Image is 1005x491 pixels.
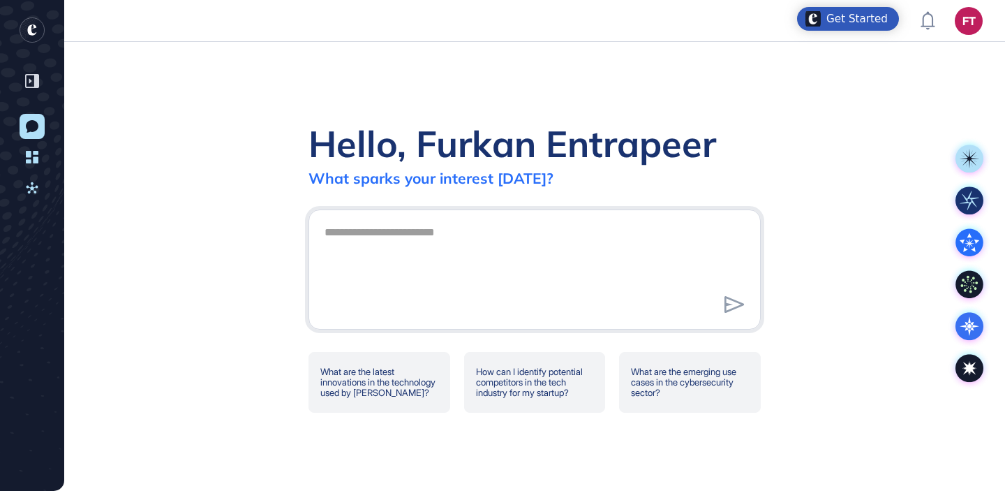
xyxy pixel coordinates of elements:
[308,121,716,166] div: Hello, Furkan Entrapeer
[619,352,761,413] div: What are the emerging use cases in the cybersecurity sector?
[826,12,888,26] div: Get Started
[308,169,553,187] div: What sparks your interest [DATE]?
[955,7,983,35] button: FT
[20,17,45,43] div: entrapeer-logo
[308,352,450,413] div: What are the latest innovations in the technology used by [PERSON_NAME]?
[805,11,821,27] img: launcher-image-alternative-text
[464,352,606,413] div: How can I identify potential competitors in the tech industry for my startup?
[797,7,899,31] div: Open Get Started checklist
